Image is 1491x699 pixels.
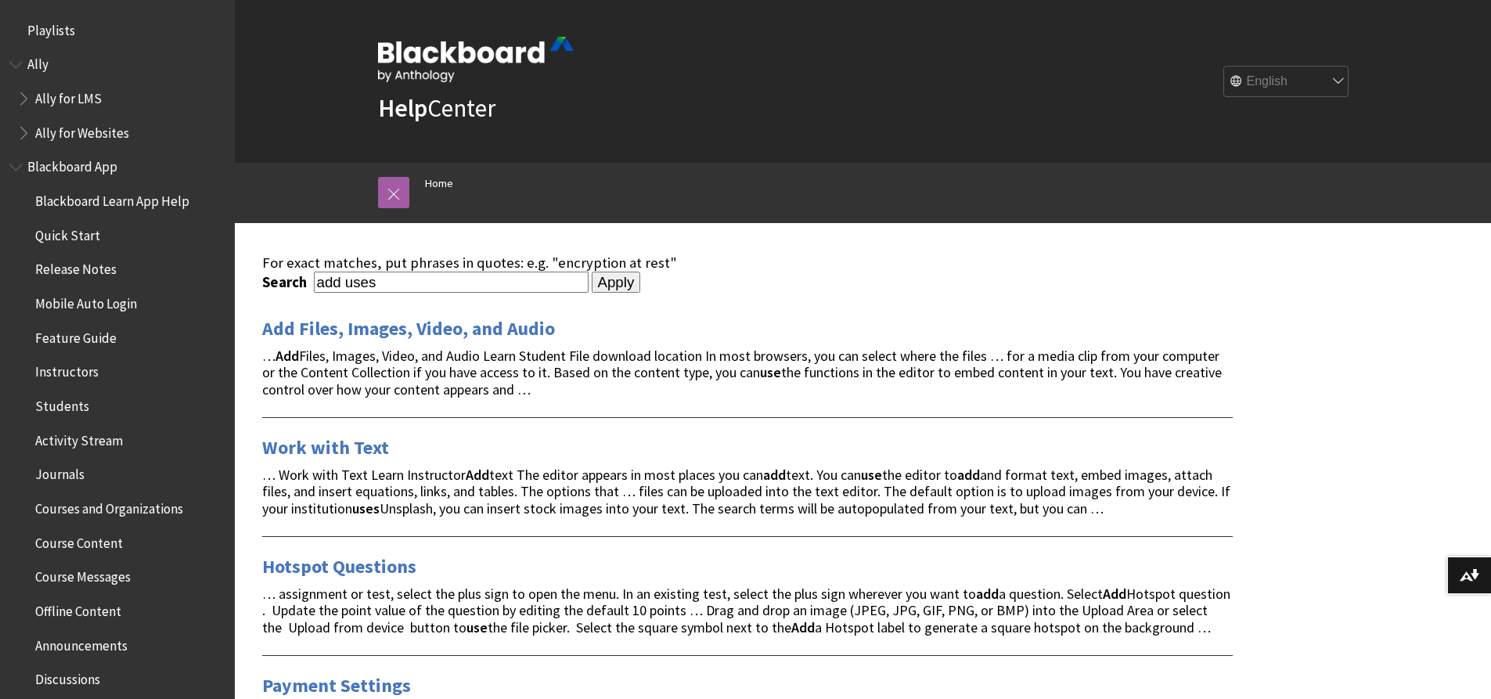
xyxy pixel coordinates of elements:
nav: Book outline for Playlists [9,17,225,44]
strong: add [957,466,980,484]
span: Mobile Auto Login [35,290,137,312]
span: … Work with Text Learn Instructor text The editor appears in most places you can text. You can th... [262,466,1230,518]
div: For exact matches, put phrases in quotes: e.g. "encryption at rest" [262,254,1233,272]
a: HelpCenter [378,92,495,124]
span: Activity Stream [35,427,123,449]
select: Site Language Selector [1224,67,1349,98]
span: Ally for LMS [35,85,102,106]
span: Discussions [35,666,100,687]
span: Offline Content [35,598,121,619]
span: Quick Start [35,222,100,243]
nav: Book outline for Anthology Ally Help [9,52,225,146]
img: Blackboard by Anthology [378,37,574,82]
strong: Help [378,92,427,124]
strong: Add [791,618,815,636]
span: … assignment or test, select the plus sign to open the menu. In an existing test, select the plus... [262,585,1230,637]
span: Feature Guide [35,325,117,346]
strong: uses [352,499,380,517]
span: Announcements [35,632,128,654]
label: Search [262,273,311,291]
strong: use [466,618,488,636]
a: Work with Text [262,435,389,460]
a: Home [425,174,453,193]
span: Ally [27,52,49,73]
span: Students [35,393,89,414]
strong: add [763,466,786,484]
span: Ally for Websites [35,120,129,141]
strong: Add [466,466,489,484]
a: Add Files, Images, Video, and Audio [262,316,555,341]
strong: use [760,363,781,381]
span: Playlists [27,17,75,38]
strong: use [861,466,882,484]
span: … Files, Images, Video, and Audio Learn Student File download location In most browsers, you can ... [262,347,1222,399]
span: Course Messages [35,564,131,586]
span: Journals [35,462,85,483]
strong: add [976,585,999,603]
input: Apply [592,272,641,294]
span: Instructors [35,359,99,380]
strong: Add [1103,585,1126,603]
a: Hotspot Questions [262,554,416,579]
span: Release Notes [35,257,117,278]
span: Blackboard App [27,154,117,175]
a: Payment Settings [262,673,411,698]
span: Course Content [35,530,123,551]
strong: Add [276,347,299,365]
span: Courses and Organizations [35,495,183,517]
span: Blackboard Learn App Help [35,188,189,209]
